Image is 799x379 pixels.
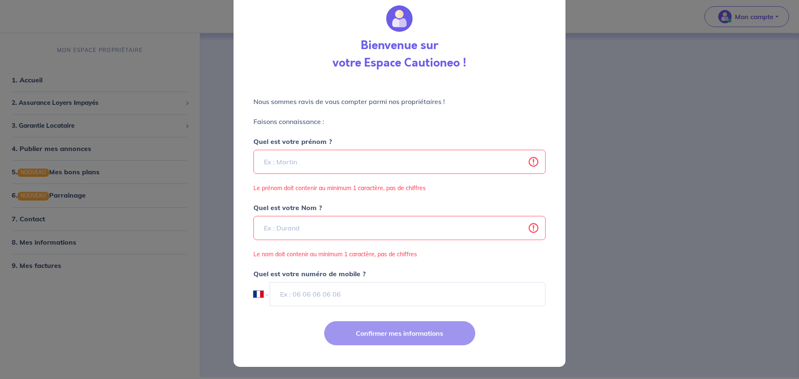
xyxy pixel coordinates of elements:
p: Le prénom doit contenir au minimum 1 caractère, pas de chiffres [253,184,546,193]
p: Le nom doit contenir au minimum 1 caractère, pas de chiffres [253,250,546,259]
strong: Quel est votre Nom ? [253,203,322,212]
p: Faisons connaissance : [253,116,546,126]
input: Ex : Martin [253,150,546,174]
input: Ex : 06 06 06 06 06 [270,282,546,306]
strong: Quel est votre numéro de mobile ? [253,270,366,278]
h3: votre Espace Cautioneo ! [333,56,466,70]
img: wallet_circle [386,5,413,32]
h3: Bienvenue sur [361,39,438,53]
strong: Quel est votre prénom ? [253,137,332,146]
input: Ex : Durand [253,216,546,240]
p: Nous sommes ravis de vous compter parmi nos propriétaires ! [253,97,546,107]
